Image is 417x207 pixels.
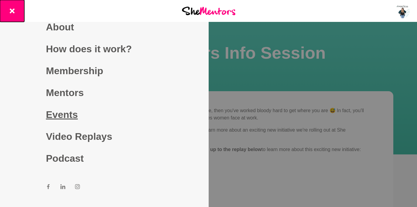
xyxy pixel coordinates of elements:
a: Instagram [75,184,80,191]
a: Podcast [46,147,162,169]
img: She Mentors Logo [182,7,235,15]
a: Facebook [46,184,51,191]
a: About [46,16,162,38]
a: Membership [46,60,162,82]
a: Events [46,104,162,126]
a: How does it work? [46,38,162,60]
a: Mentors [46,82,162,104]
img: Ash Battye [395,4,410,18]
a: LinkedIn [60,184,65,191]
a: Video Replays [46,126,162,147]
